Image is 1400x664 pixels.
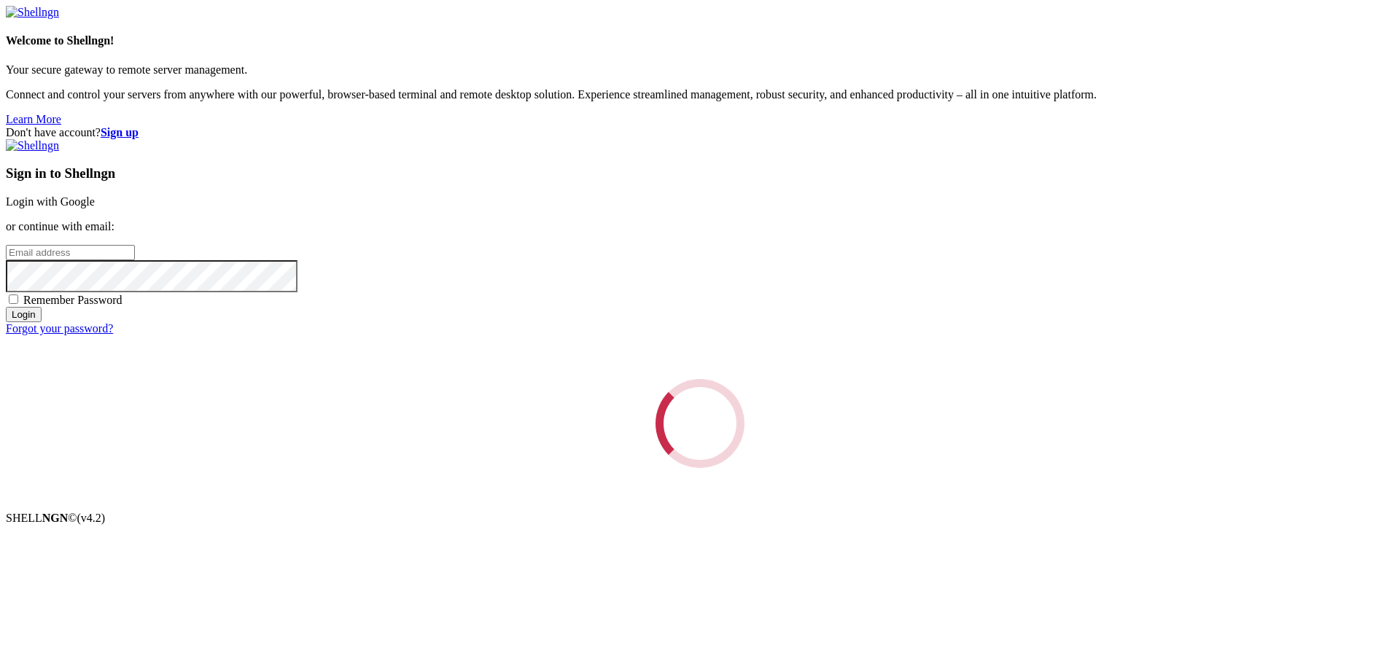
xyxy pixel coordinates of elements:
img: Shellngn [6,6,59,19]
input: Email address [6,245,135,260]
span: SHELL © [6,512,105,524]
h3: Sign in to Shellngn [6,165,1394,181]
a: Learn More [6,113,61,125]
h4: Welcome to Shellngn! [6,34,1394,47]
input: Login [6,307,42,322]
img: Shellngn [6,139,59,152]
div: Loading... [656,379,744,468]
a: Forgot your password? [6,322,113,335]
p: Connect and control your servers from anywhere with our powerful, browser-based terminal and remo... [6,88,1394,101]
div: Don't have account? [6,126,1394,139]
p: or continue with email: [6,220,1394,233]
span: Remember Password [23,294,122,306]
a: Login with Google [6,195,95,208]
b: NGN [42,512,69,524]
span: 4.2.0 [77,512,106,524]
a: Sign up [101,126,139,138]
p: Your secure gateway to remote server management. [6,63,1394,77]
input: Remember Password [9,294,18,304]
